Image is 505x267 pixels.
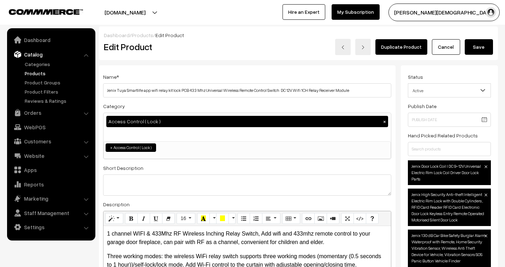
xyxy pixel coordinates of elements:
[9,207,93,219] a: Staff Management
[486,7,496,18] img: user
[9,164,93,176] a: Apps
[341,213,354,224] button: Full Screen
[408,189,491,226] span: Jenix High Security Anti-theft Intelligent Electric Rim Lock with Double Cylinders , RFID Card Re...
[9,121,93,133] a: WebPOS
[9,106,93,119] a: Orders
[9,48,93,61] a: Catalog
[283,4,325,20] a: Hire an Expert
[209,213,216,224] button: More Color
[9,192,93,205] a: Marketing
[103,73,119,81] label: Name
[408,84,491,97] span: Active
[103,201,130,208] label: Description
[366,213,379,224] button: Help
[197,213,210,224] button: Recent Color
[23,79,93,86] a: Product Groups
[9,9,83,14] img: COMMMERCE
[250,213,262,224] button: Ordered list (CTRL+SHIFT+NUM8)
[9,149,93,162] a: Website
[80,4,170,21] button: [DOMAIN_NAME]
[106,143,156,152] li: Access Control ( Lock )
[408,230,491,267] span: Jenix 130 dB Car Bike Safety Burglar Alarm Waterproof with Remote, Home Security Vibration Sensor...
[408,132,478,139] label: Hand Picked Related Products
[9,7,71,16] a: COMMMERCE
[103,83,391,97] input: Name
[381,118,388,125] button: ×
[9,135,93,148] a: Customers
[408,102,436,110] label: Publish Date
[341,45,345,49] img: left-arrow.png
[105,213,123,224] button: Style
[353,213,366,224] button: Code View
[9,34,93,46] a: Dashboard
[485,165,487,168] img: close
[104,32,130,38] a: Dashboard
[485,235,487,237] img: close
[110,144,113,151] span: ×
[106,116,388,127] div: Access Control ( Lock )
[103,102,125,110] label: Category
[228,213,236,224] button: More Color
[408,160,491,185] span: Jenix Door Lock Coil I DC 9-12V Universal Electric Rim Lock Coil Driver Door Lock Parts
[137,213,150,224] button: Italic (CTRL+I)
[216,213,229,224] button: Background Color
[314,213,327,224] button: Picture
[9,221,93,233] a: Settings
[361,45,365,49] img: right-arrow.png
[23,97,93,105] a: Reviews & Ratings
[155,32,184,38] span: Edit Product
[375,39,427,55] a: Duplicate Product
[465,39,493,55] button: Save
[103,164,143,172] label: Short Description
[237,213,250,224] button: Unordered list (CTRL+SHIFT+NUM7)
[104,41,260,52] h2: Edit Product
[408,83,491,97] span: Active
[432,39,460,55] a: Cancel
[9,178,93,191] a: Reports
[327,213,339,224] button: Video
[388,4,500,21] button: [PERSON_NAME][DEMOGRAPHIC_DATA]
[107,230,387,247] p: 1 channel WIFI & 433Mhz RF Wireless Inching Relay Switch, Add wifi and 433mhz remote control to y...
[408,73,423,81] label: Status
[332,4,380,20] a: My Subscription
[104,31,493,39] div: / /
[125,213,138,224] button: Bold (CTRL+B)
[408,142,491,156] input: Search products
[23,60,93,68] a: Categories
[132,32,153,38] a: Products
[408,113,491,127] input: Publish Date
[23,70,93,77] a: Products
[302,213,315,224] button: Link (CTRL+K)
[282,213,300,224] button: Table
[23,88,93,95] a: Product Filters
[262,213,280,224] button: Paragraph
[180,215,186,221] span: 16
[150,213,162,224] button: Underline (CTRL+U)
[485,194,487,196] img: close
[177,213,195,224] button: Font Size
[162,213,175,224] button: Remove Font Style (CTRL+\)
